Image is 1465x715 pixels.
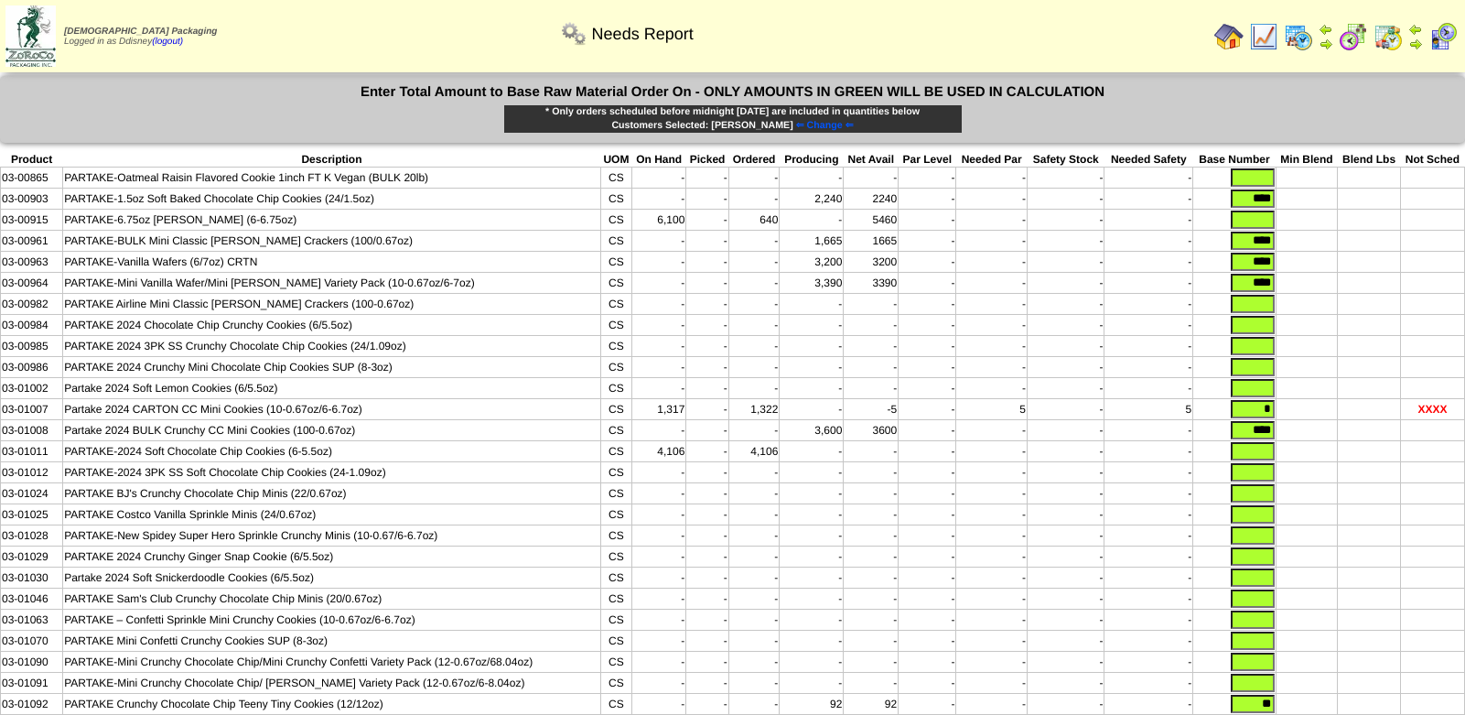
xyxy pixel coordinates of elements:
th: Needed Par [956,152,1028,168]
td: 03-01012 [1,462,63,483]
td: - [956,420,1028,441]
td: - [728,252,780,273]
td: - [686,189,728,210]
td: - [1028,231,1104,252]
td: - [956,610,1028,631]
td: - [844,315,899,336]
td: - [956,504,1028,525]
td: 03-01008 [1,420,63,441]
td: PARTAKE-Vanilla Wafers (6/7oz) CRTN [63,252,601,273]
td: - [844,378,899,399]
td: - [686,483,728,504]
th: UOM [600,152,631,168]
td: CS [600,252,631,273]
td: CS [600,168,631,189]
td: 3,390 [780,273,844,294]
td: 03-01028 [1,525,63,547]
td: - [686,589,728,610]
td: - [1028,294,1104,315]
td: 03-00963 [1,252,63,273]
td: - [899,610,956,631]
td: - [1104,462,1193,483]
td: - [780,589,844,610]
td: - [780,568,844,589]
td: - [780,610,844,631]
img: home.gif [1214,22,1244,51]
td: - [1028,504,1104,525]
a: ⇐ Change ⇐ [793,120,854,131]
td: - [899,252,956,273]
td: - [686,504,728,525]
td: - [780,399,844,420]
td: - [1104,231,1193,252]
td: - [956,252,1028,273]
td: 1665 [844,231,899,252]
td: - [844,294,899,315]
td: - [686,610,728,631]
td: - [728,462,780,483]
td: - [1028,610,1104,631]
td: - [728,315,780,336]
td: 3,200 [780,252,844,273]
td: 2240 [844,189,899,210]
img: calendarcustomer.gif [1428,22,1458,51]
td: - [899,525,956,547]
td: - [899,357,956,378]
td: 03-01011 [1,441,63,462]
td: - [956,547,1028,568]
td: - [899,589,956,610]
td: - [899,399,956,420]
td: - [1104,294,1193,315]
span: [DEMOGRAPHIC_DATA] Packaging [64,27,217,37]
span: Logged in as Ddisney [64,27,217,47]
td: - [1104,252,1193,273]
td: - [899,315,956,336]
td: - [899,441,956,462]
td: - [899,462,956,483]
td: 03-01030 [1,568,63,589]
td: - [1028,315,1104,336]
th: On Hand [632,152,686,168]
td: - [844,462,899,483]
td: 1,317 [632,399,686,420]
td: - [844,547,899,568]
td: - [728,273,780,294]
td: - [899,420,956,441]
td: - [899,483,956,504]
td: PARTAKE-Oatmeal Raisin Flavored Cookie 1inch FT K Vegan (BULK 20lb) [63,168,601,189]
img: arrowright.gif [1319,37,1333,51]
td: - [1104,610,1193,631]
td: - [844,357,899,378]
td: - [1104,168,1193,189]
td: - [728,589,780,610]
td: CS [600,231,631,252]
td: - [686,420,728,441]
img: calendarblend.gif [1339,22,1368,51]
td: PARTAKE-1.5oz Soft Baked Chocolate Chip Cookies (24/1.5oz) [63,189,601,210]
td: - [728,568,780,589]
td: CS [600,189,631,210]
th: Blend Lbs [1338,152,1400,168]
td: - [1028,420,1104,441]
td: PARTAKE 2024 Chocolate Chip Crunchy Cookies (6/5.5oz) [63,315,601,336]
td: CS [600,483,631,504]
td: - [1104,210,1193,231]
td: - [899,189,956,210]
td: PARTAKE 2024 Crunchy Mini Chocolate Chip Cookies SUP (8-3oz) [63,357,601,378]
td: PARTAKE-BULK Mini Classic [PERSON_NAME] Crackers (100/0.67oz) [63,231,601,252]
td: - [956,273,1028,294]
td: - [686,378,728,399]
td: - [632,168,686,189]
td: - [844,504,899,525]
img: arrowleft.gif [1319,22,1333,37]
td: CS [600,610,631,631]
td: CS [600,441,631,462]
td: - [686,462,728,483]
td: - [728,294,780,315]
td: 4,106 [632,441,686,462]
td: - [780,294,844,315]
td: - [899,547,956,568]
td: - [1028,441,1104,462]
td: - [632,336,686,357]
td: CS [600,589,631,610]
